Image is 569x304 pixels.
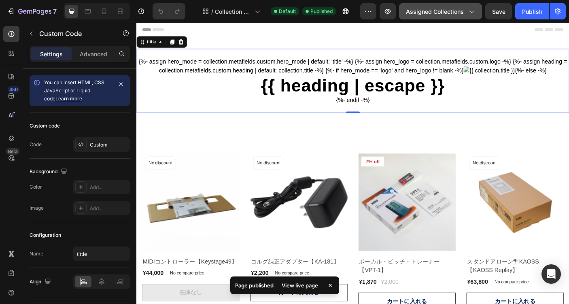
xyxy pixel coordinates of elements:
button: Publish [515,3,549,19]
div: View live page [277,280,323,291]
div: Configuration [30,232,61,239]
div: Undo/Redo [153,3,185,19]
div: Background [30,166,69,177]
div: Image [30,204,44,212]
p: No discount [134,154,161,161]
div: Color [30,183,42,191]
h2: コルグ純正アダプター【KA-181】 [127,263,237,274]
h2: ボーカル・ピッチ・トレーナー【VPT-1】 [249,263,358,284]
h2: MIDIコントローラー【Keystage49】 [6,263,115,274]
div: Add... [90,205,128,212]
p: Page published [235,281,274,289]
div: 450 [8,86,19,93]
span: Default [279,8,296,15]
p: Custom Code [39,29,108,38]
p: No compare price [402,289,440,293]
div: Code [30,141,42,148]
p: Advanced [80,50,107,58]
button: 7 [3,3,60,19]
p: Settings [40,50,63,58]
button: Assigned Collections [399,3,482,19]
span: / [211,7,213,16]
div: Beta [6,148,19,155]
div: ¥2,200 [127,276,149,287]
div: Custom code [30,122,60,130]
div: Name [30,250,43,257]
span: Assigned Collections [406,7,464,16]
p: No compare price [38,279,76,284]
div: Add... [90,184,128,191]
div: Open Intercom Messenger [541,264,561,284]
span: You can insert HTML, CSS, JavaScript or Liquid code [44,79,106,102]
p: No discount [377,154,404,161]
span: Published [310,8,333,15]
div: ¥1,870 [249,285,270,297]
span: Save [492,8,505,15]
p: No compare price [155,279,194,284]
button: Save [485,3,512,19]
iframe: Design area [136,23,569,304]
h2: スタンドアローン型KAOSS【KAOSS Replay】 [370,263,480,284]
div: Align [30,276,53,287]
a: Learn more [55,96,82,102]
div: tittle [10,18,23,26]
div: Custom [90,141,128,149]
div: Publish [522,7,542,16]
span: Collection Page Main [215,7,251,16]
pre: 7% off [252,150,278,162]
p: 7 [53,6,57,16]
div: ¥2,000 [274,285,295,297]
div: ¥44,000 [6,276,31,287]
p: No discount [13,154,40,161]
img: {{ collection.title }} [367,49,425,59]
div: ¥63,800 [370,285,395,297]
